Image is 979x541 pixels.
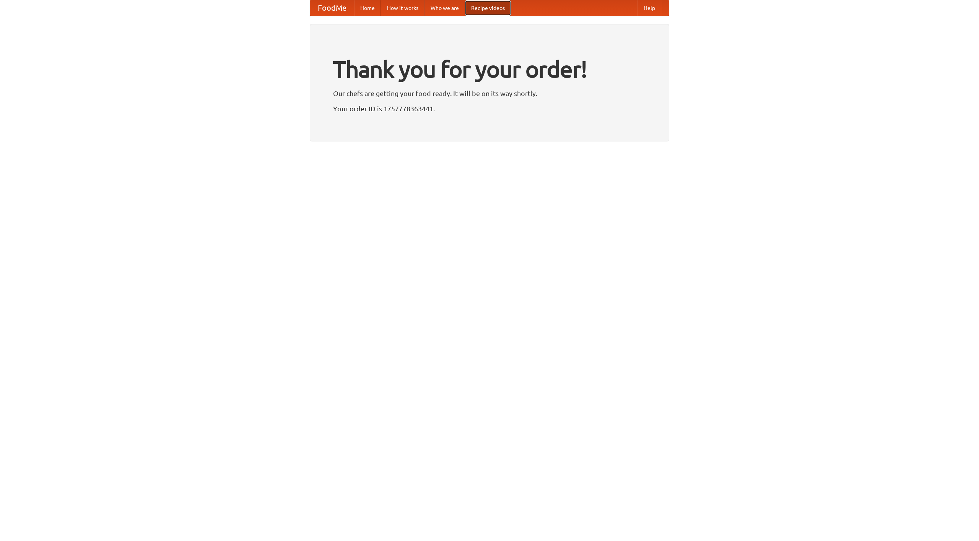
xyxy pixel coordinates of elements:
h1: Thank you for your order! [333,51,646,88]
p: Our chefs are getting your food ready. It will be on its way shortly. [333,88,646,99]
a: Help [637,0,661,16]
a: Recipe videos [465,0,511,16]
a: FoodMe [310,0,354,16]
a: Home [354,0,381,16]
a: Who we are [424,0,465,16]
p: Your order ID is 1757778363441. [333,103,646,114]
a: How it works [381,0,424,16]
